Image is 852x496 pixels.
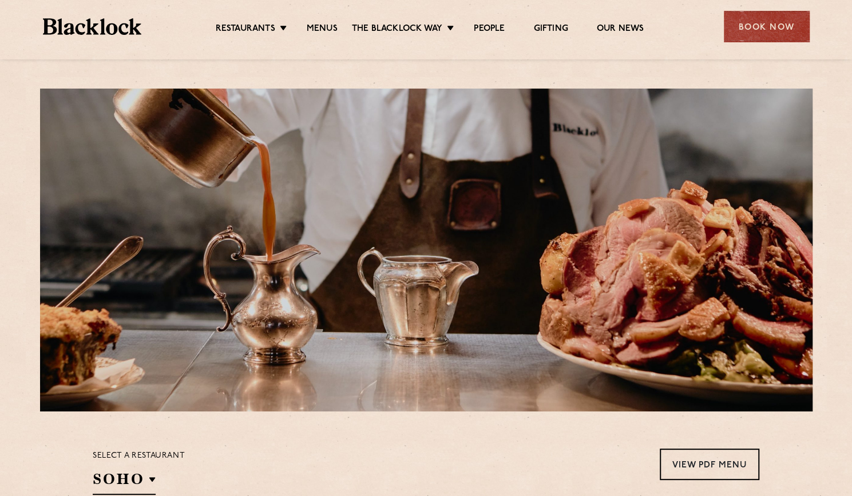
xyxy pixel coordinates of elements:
a: View PDF Menu [660,449,759,480]
a: People [474,23,505,36]
h2: SOHO [93,469,156,495]
a: Our News [597,23,644,36]
div: Book Now [724,11,810,42]
p: Select a restaurant [93,449,185,463]
img: BL_Textured_Logo-footer-cropped.svg [43,18,142,35]
a: The Blacklock Way [352,23,442,36]
a: Restaurants [216,23,275,36]
a: Gifting [533,23,568,36]
a: Menus [307,23,338,36]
